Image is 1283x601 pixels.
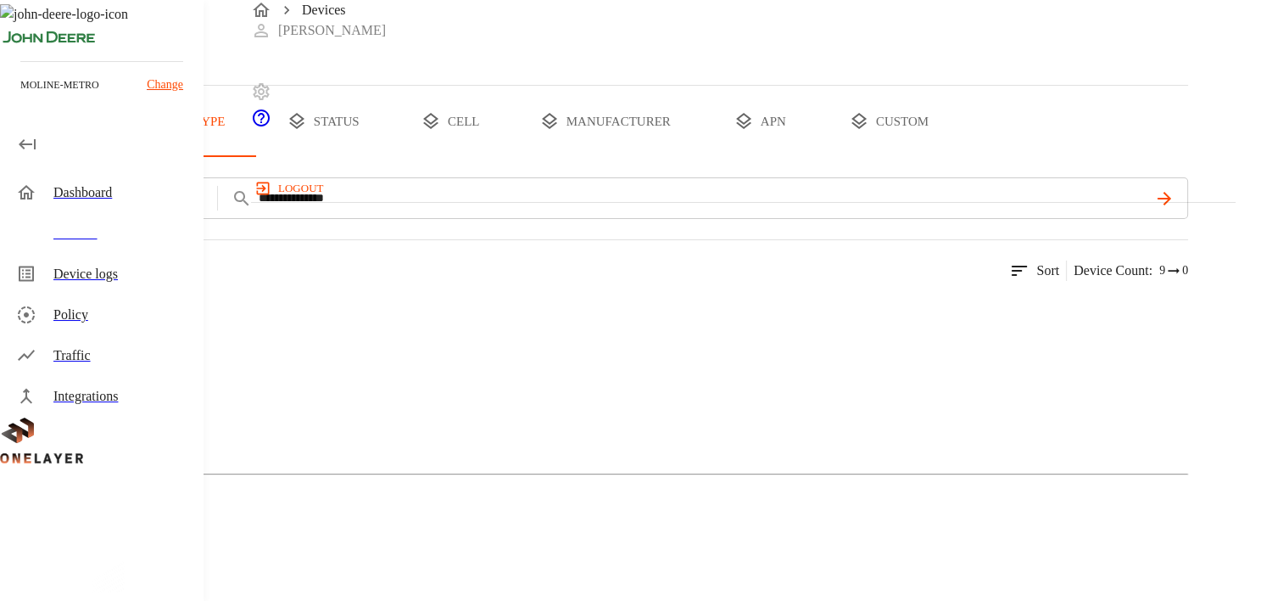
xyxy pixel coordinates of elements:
li: 4 Models [34,509,1188,530]
li: 497 Devices [34,489,1188,509]
button: logout [251,175,330,202]
span: 9 [1159,262,1165,279]
span: Support Portal [251,116,271,131]
p: Sort [1036,261,1059,281]
p: [PERSON_NAME] [278,20,386,41]
a: onelayer-support [251,116,271,131]
a: logout [251,175,1236,202]
span: 0 [1182,262,1188,279]
p: Device count : [1074,261,1152,281]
